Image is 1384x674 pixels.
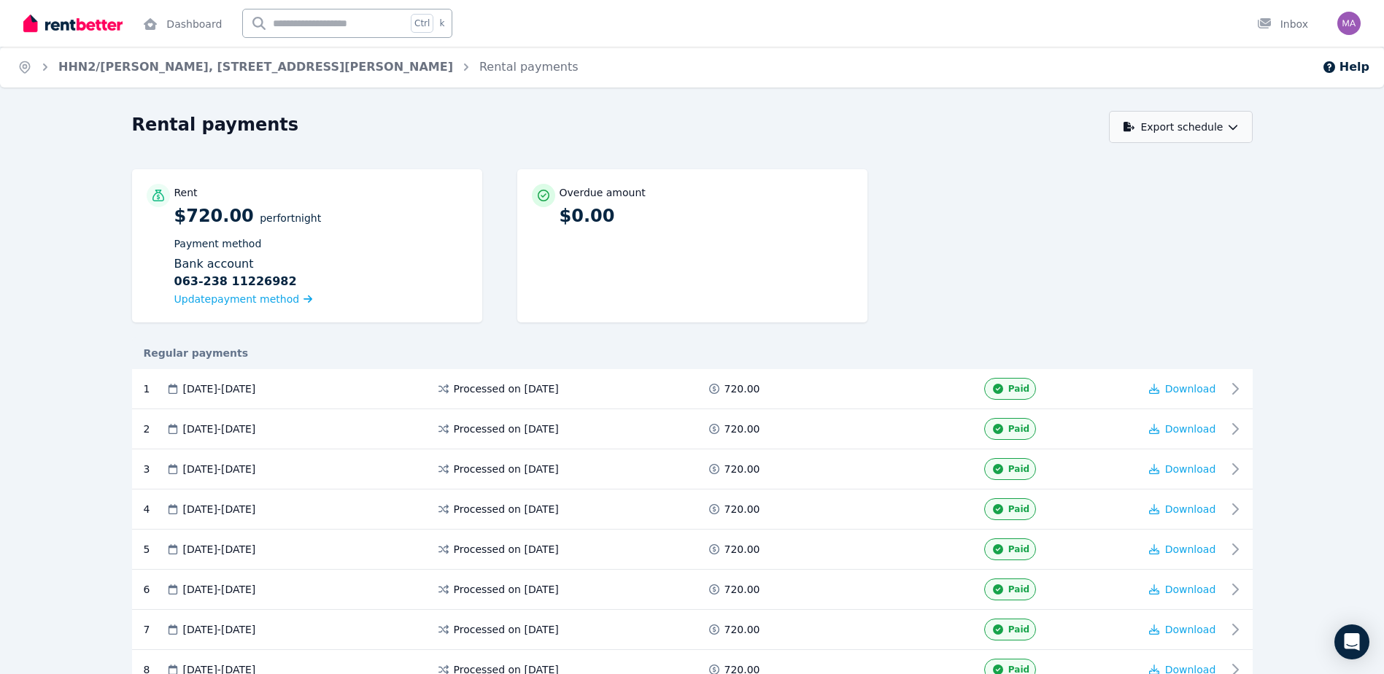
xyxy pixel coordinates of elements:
[724,422,760,436] span: 720.00
[479,60,579,74] a: Rental payments
[454,422,559,436] span: Processed on [DATE]
[1165,624,1216,635] span: Download
[1165,543,1216,555] span: Download
[183,622,256,637] span: [DATE] - [DATE]
[183,422,256,436] span: [DATE] - [DATE]
[174,293,300,305] span: Update payment method
[454,582,559,597] span: Processed on [DATE]
[144,538,166,560] div: 5
[1165,423,1216,435] span: Download
[1334,624,1369,659] div: Open Intercom Messenger
[439,18,444,29] span: k
[454,381,559,396] span: Processed on [DATE]
[454,502,559,516] span: Processed on [DATE]
[1008,543,1029,555] span: Paid
[1149,462,1216,476] button: Download
[1149,381,1216,396] button: Download
[1149,542,1216,557] button: Download
[144,619,166,640] div: 7
[174,236,468,251] p: Payment method
[183,462,256,476] span: [DATE] - [DATE]
[724,582,760,597] span: 720.00
[1008,423,1029,435] span: Paid
[411,14,433,33] span: Ctrl
[724,542,760,557] span: 720.00
[1149,502,1216,516] button: Download
[1008,463,1029,475] span: Paid
[1322,58,1369,76] button: Help
[132,113,299,136] h1: Rental payments
[1149,582,1216,597] button: Download
[174,273,297,290] b: 063-238 11226982
[144,458,166,480] div: 3
[724,622,760,637] span: 720.00
[174,204,468,308] p: $720.00
[1149,622,1216,637] button: Download
[724,502,760,516] span: 720.00
[183,502,256,516] span: [DATE] - [DATE]
[23,12,123,34] img: RentBetter
[724,462,760,476] span: 720.00
[1008,503,1029,515] span: Paid
[454,622,559,637] span: Processed on [DATE]
[183,542,256,557] span: [DATE] - [DATE]
[1165,463,1216,475] span: Download
[1149,422,1216,436] button: Download
[724,381,760,396] span: 720.00
[454,542,559,557] span: Processed on [DATE]
[183,381,256,396] span: [DATE] - [DATE]
[132,346,1253,360] div: Regular payments
[1008,584,1029,595] span: Paid
[454,462,559,476] span: Processed on [DATE]
[144,498,166,520] div: 4
[174,255,468,290] div: Bank account
[1165,383,1216,395] span: Download
[183,582,256,597] span: [DATE] - [DATE]
[144,418,166,440] div: 2
[1109,111,1253,143] button: Export schedule
[1257,17,1308,31] div: Inbox
[1008,383,1029,395] span: Paid
[174,185,198,200] p: Rent
[260,212,321,224] span: per Fortnight
[1165,503,1216,515] span: Download
[144,578,166,600] div: 6
[1337,12,1361,35] img: Benjamin Ma
[58,60,453,74] a: HHN2/[PERSON_NAME], [STREET_ADDRESS][PERSON_NAME]
[560,185,646,200] p: Overdue amount
[1008,624,1029,635] span: Paid
[144,378,166,400] div: 1
[560,204,853,228] p: $0.00
[1165,584,1216,595] span: Download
